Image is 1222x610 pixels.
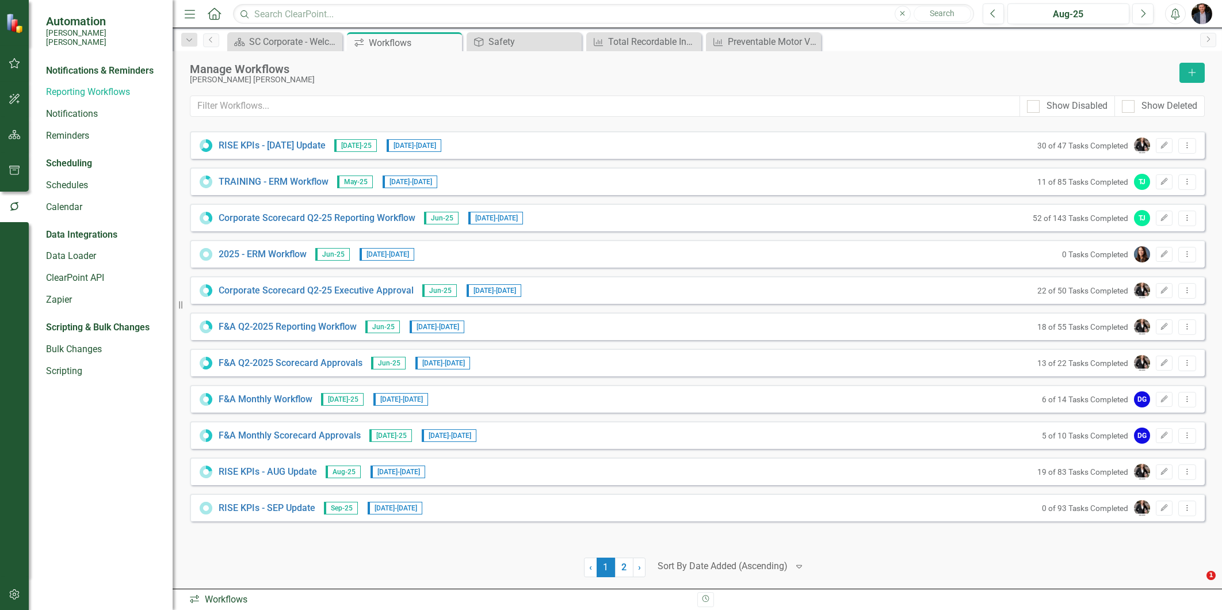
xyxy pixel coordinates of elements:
[1134,174,1150,190] div: TJ
[488,35,579,49] div: Safety
[1037,467,1128,476] small: 19 of 83 Tasks Completed
[46,365,161,378] a: Scripting
[6,13,26,33] img: ClearPoint Strategy
[410,321,464,333] span: [DATE] - [DATE]
[1042,395,1128,404] small: 6 of 14 Tasks Completed
[46,343,161,356] a: Bulk Changes
[324,502,358,514] span: Sep-25
[422,284,457,297] span: Jun-25
[1134,391,1150,407] div: DG
[219,248,307,261] a: 2025 - ERM Workflow
[1134,246,1150,262] img: Tami Griswold
[615,558,633,577] a: 2
[190,75,1174,84] div: [PERSON_NAME] [PERSON_NAME]
[219,466,317,479] a: RISE KPIs - AUG Update
[469,35,579,49] a: Safety
[1134,283,1150,299] img: Julie Jordan
[360,248,414,261] span: [DATE] - [DATE]
[383,176,437,188] span: [DATE] - [DATE]
[368,502,422,514] span: [DATE] - [DATE]
[1134,355,1150,371] img: Julie Jordan
[219,321,357,334] a: F&A Q2-2025 Reporting Workflow
[1037,141,1128,150] small: 30 of 47 Tasks Completed
[46,64,154,78] div: Notifications & Reminders
[608,35,698,49] div: Total Recordable Incident Rate (TRIR)
[46,14,161,28] span: Automation
[249,35,339,49] div: SC Corporate - Welcome to ClearPoint
[422,429,476,442] span: [DATE] - [DATE]
[914,6,971,22] button: Search
[589,562,592,573] span: ‹
[219,357,362,370] a: F&A Q2-2025 Scorecard Approvals
[1042,431,1128,440] small: 5 of 10 Tasks Completed
[1037,286,1128,295] small: 22 of 50 Tasks Completed
[424,212,459,224] span: Jun-25
[321,393,364,406] span: [DATE]-25
[46,179,161,192] a: Schedules
[1134,464,1150,480] img: Julie Jordan
[1047,100,1108,113] div: Show Disabled
[930,9,954,18] span: Search
[219,212,415,225] a: Corporate Scorecard Q2-25 Reporting Workflow
[1033,213,1128,223] small: 52 of 143 Tasks Completed
[1134,138,1150,154] img: Julie Jordan
[46,250,161,263] a: Data Loader
[365,321,400,333] span: Jun-25
[46,86,161,99] a: Reporting Workflows
[46,157,92,170] div: Scheduling
[728,35,818,49] div: Preventable Motor Vehicle Accident (PMVA) Rate*
[46,228,117,242] div: Data Integrations
[597,558,615,577] span: 1
[1134,210,1150,226] div: TJ
[373,393,428,406] span: [DATE] - [DATE]
[371,466,425,478] span: [DATE] - [DATE]
[46,293,161,307] a: Zapier
[1037,177,1128,186] small: 11 of 85 Tasks Completed
[219,284,414,298] a: Corporate Scorecard Q2-25 Executive Approval
[1062,250,1128,259] small: 0 Tasks Completed
[415,357,470,369] span: [DATE] - [DATE]
[46,129,161,143] a: Reminders
[369,429,412,442] span: [DATE]-25
[190,96,1020,117] input: Filter Workflows...
[1192,3,1212,24] img: Chris Amodeo
[1007,3,1129,24] button: Aug-25
[467,284,521,297] span: [DATE] - [DATE]
[46,201,161,214] a: Calendar
[1037,359,1128,368] small: 13 of 22 Tasks Completed
[1141,100,1197,113] div: Show Deleted
[1134,428,1150,444] div: DG
[638,562,641,573] span: ›
[709,35,818,49] a: Preventable Motor Vehicle Accident (PMVA) Rate*
[1206,571,1216,580] span: 1
[1183,571,1210,598] iframe: Intercom live chat
[219,139,326,152] a: RISE KPIs - [DATE] Update
[326,466,361,478] span: Aug-25
[1011,7,1125,21] div: Aug-25
[334,139,377,152] span: [DATE]-25
[468,212,523,224] span: [DATE] - [DATE]
[371,357,406,369] span: Jun-25
[387,139,441,152] span: [DATE] - [DATE]
[219,393,312,406] a: F&A Monthly Workflow
[46,108,161,121] a: Notifications
[1134,319,1150,335] img: Julie Jordan
[233,4,974,24] input: Search ClearPoint...
[190,63,1174,75] div: Manage Workflows
[46,28,161,47] small: [PERSON_NAME] [PERSON_NAME]
[369,36,459,50] div: Workflows
[315,248,350,261] span: Jun-25
[189,593,689,607] div: Workflows
[46,321,150,334] div: Scripting & Bulk Changes
[46,272,161,285] a: ClearPoint API
[1134,500,1150,516] img: Julie Jordan
[219,176,329,189] a: TRAINING - ERM Workflow
[230,35,339,49] a: SC Corporate - Welcome to ClearPoint
[219,502,315,515] a: RISE KPIs - SEP Update
[589,35,698,49] a: Total Recordable Incident Rate (TRIR)
[1037,322,1128,331] small: 18 of 55 Tasks Completed
[337,176,373,188] span: May-25
[1042,504,1128,513] small: 0 of 93 Tasks Completed
[219,429,361,443] a: F&A Monthly Scorecard Approvals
